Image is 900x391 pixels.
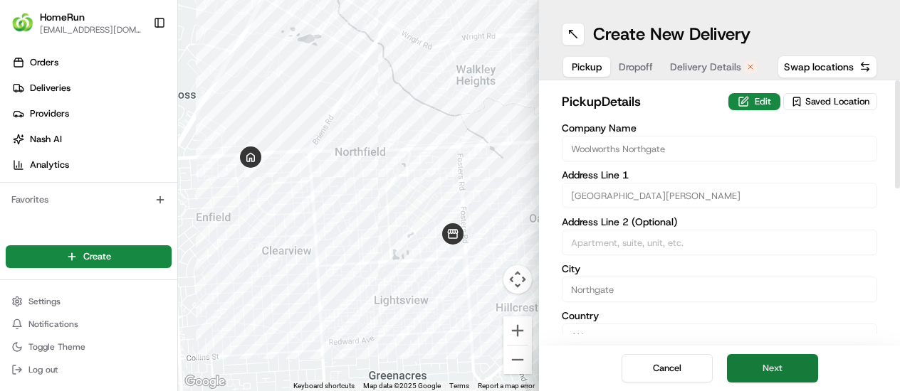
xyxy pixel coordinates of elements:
button: Log out [6,360,172,380]
input: Enter country [562,323,877,349]
label: Address Line 2 (Optional) [562,217,877,227]
a: Open this area in Google Maps (opens a new window) [182,373,229,391]
button: Zoom in [503,316,532,345]
span: Nash AI [30,133,62,146]
a: Analytics [6,154,177,176]
label: Company Name [562,123,877,133]
h2: pickup Details [562,92,720,112]
button: Create [6,245,172,268]
input: Enter city [562,277,877,302]
span: Swap locations [784,60,854,74]
button: Map camera controls [503,265,532,294]
button: Zoom out [503,346,532,374]
button: HomeRun [40,10,85,24]
button: HomeRunHomeRun[EMAIL_ADDRESS][DOMAIN_NAME] [6,6,147,40]
img: HomeRun [11,11,34,34]
input: Enter company name [562,136,877,161]
label: Country [562,311,877,321]
button: Next [727,354,818,382]
span: Orders [30,56,58,69]
span: Settings [28,296,61,307]
span: Providers [30,107,69,120]
button: Saved Location [783,92,877,112]
span: Pickup [572,60,602,74]
span: Toggle Theme [28,341,85,353]
span: Log out [28,364,58,375]
button: Swap locations [778,55,877,78]
button: Cancel [622,354,713,382]
span: Analytics [30,159,69,171]
span: Delivery Details [670,60,741,74]
img: Google [182,373,229,391]
span: Dropoff [619,60,653,74]
div: Favorites [6,188,172,211]
button: Settings [6,291,172,311]
button: Toggle Theme [6,337,172,357]
span: Map data ©2025 Google [363,382,441,390]
a: Deliveries [6,77,177,100]
a: Terms [449,382,469,390]
a: Orders [6,51,177,74]
span: Create [83,250,111,263]
input: Enter address [562,183,877,208]
button: [EMAIL_ADDRESS][DOMAIN_NAME] [40,24,142,36]
input: Apartment, suite, unit, etc. [562,230,877,255]
label: City [562,264,877,274]
a: Nash AI [6,128,177,151]
span: Deliveries [30,82,70,95]
a: Report a map error [478,382,535,390]
span: Notifications [28,318,78,330]
span: Saved Location [805,95,869,108]
label: Address Line 1 [562,170,877,180]
button: Notifications [6,314,172,334]
button: Edit [728,93,780,110]
a: Providers [6,102,177,125]
h1: Create New Delivery [593,23,750,45]
button: Keyboard shortcuts [293,381,355,391]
